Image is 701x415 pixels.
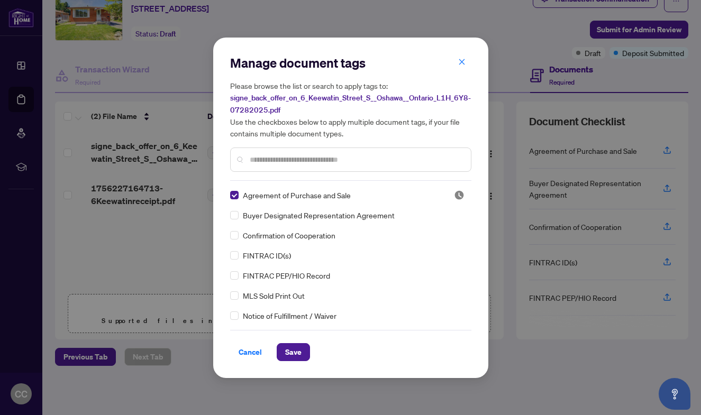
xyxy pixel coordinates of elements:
[243,209,395,221] span: Buyer Designated Representation Agreement
[243,290,305,301] span: MLS Sold Print Out
[277,343,310,361] button: Save
[239,344,262,361] span: Cancel
[285,344,302,361] span: Save
[230,93,471,115] span: signe_back_offer_on_6_Keewatin_Street_S__Oshawa__Ontario_L1H_6Y8-07282025.pdf
[243,189,351,201] span: Agreement of Purchase and Sale
[458,58,466,66] span: close
[454,190,465,200] img: status
[230,343,270,361] button: Cancel
[243,310,336,321] span: Notice of Fulfillment / Waiver
[243,270,330,281] span: FINTRAC PEP/HIO Record
[230,54,471,71] h2: Manage document tags
[243,229,335,241] span: Confirmation of Cooperation
[230,80,471,139] h5: Please browse the list or search to apply tags to: Use the checkboxes below to apply multiple doc...
[243,250,291,261] span: FINTRAC ID(s)
[659,378,690,410] button: Open asap
[454,190,465,200] span: Pending Review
